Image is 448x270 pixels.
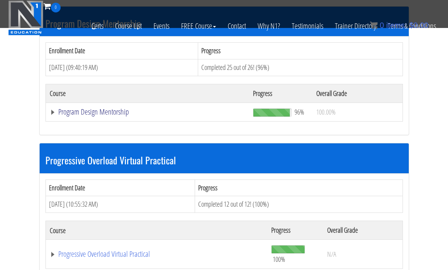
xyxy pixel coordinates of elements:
[148,12,175,40] a: Events
[370,21,378,29] img: icon11.png
[45,221,267,240] th: Course
[329,12,382,40] a: Trainer Directory
[386,21,407,30] span: items:
[198,59,403,76] td: Completed 25 out of 26! (96%)
[50,108,245,116] a: Program Design Mentorship
[323,240,403,269] td: N/A
[312,84,403,103] th: Overall Grade
[44,1,61,11] a: 0
[382,12,442,40] a: Terms & Conditions
[8,0,44,35] img: n1-education
[195,179,403,196] th: Progress
[312,103,403,121] td: 100.00%
[295,108,304,116] span: 96%
[252,12,286,40] a: Why N1?
[409,21,429,30] bdi: 0.00
[195,196,403,213] td: Completed 12 out of 12! (100%)
[267,221,323,240] th: Progress
[85,12,109,40] a: Certs
[45,196,195,213] td: [DATE] (10:55:32 AM)
[45,179,195,196] th: Enrollment Date
[222,12,252,40] a: Contact
[175,12,222,40] a: FREE Course
[51,3,61,12] span: 0
[370,21,429,30] a: 0 items: $0.00
[45,43,198,59] th: Enrollment Date
[50,250,264,258] a: Progressive Overload Virtual Practical
[109,12,148,40] a: Course List
[286,12,329,40] a: Testimonials
[249,84,312,103] th: Progress
[198,43,403,59] th: Progress
[273,255,285,263] span: 100%
[409,21,413,30] span: $
[45,155,403,165] h3: Progressive Overload Virtual Practical
[45,84,249,103] th: Course
[380,21,384,30] span: 0
[323,221,403,240] th: Overall Grade
[45,59,198,76] td: [DATE] (09:40:19 AM)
